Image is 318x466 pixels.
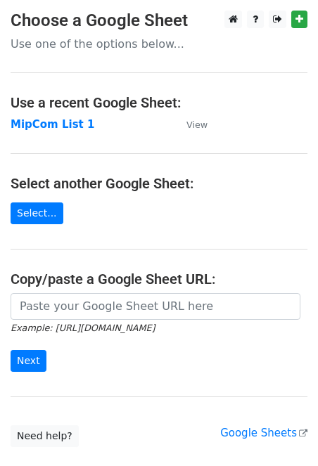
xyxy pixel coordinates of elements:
a: MipCom List 1 [11,118,94,131]
a: Google Sheets [220,427,307,439]
h4: Select another Google Sheet: [11,175,307,192]
input: Next [11,350,46,372]
h4: Copy/paste a Google Sheet URL: [11,271,307,287]
a: View [172,118,208,131]
p: Use one of the options below... [11,37,307,51]
small: Example: [URL][DOMAIN_NAME] [11,323,155,333]
input: Paste your Google Sheet URL here [11,293,300,320]
h3: Choose a Google Sheet [11,11,307,31]
h4: Use a recent Google Sheet: [11,94,307,111]
small: View [186,119,208,130]
a: Select... [11,202,63,224]
a: Need help? [11,425,79,447]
